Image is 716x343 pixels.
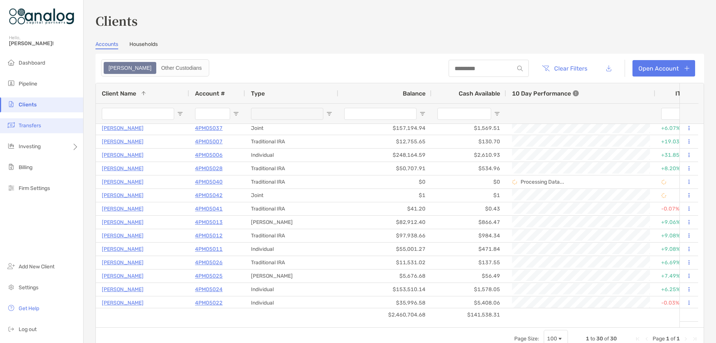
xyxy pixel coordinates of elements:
span: 1 [586,336,589,342]
div: $0.43 [431,202,506,215]
a: Open Account [632,60,695,77]
div: +19.03% [661,135,694,148]
span: Dashboard [19,60,45,66]
div: +31.85% [661,149,694,161]
a: [PERSON_NAME] [102,137,144,146]
span: Settings [19,284,38,291]
img: transfers icon [7,121,16,130]
a: 4PM05025 [195,271,223,281]
img: Processing Data icon [512,180,517,185]
a: 4PM05024 [195,285,223,294]
p: 4PM05013 [195,218,223,227]
div: Traditional IRA [245,135,338,148]
p: [PERSON_NAME] [102,124,144,133]
a: [PERSON_NAME] [102,231,144,240]
img: input icon [517,66,523,71]
div: $97,938.66 [338,229,431,242]
p: 4PM05041 [195,204,223,213]
div: $1 [431,189,506,202]
a: 4PM05037 [195,124,223,133]
span: of [671,336,675,342]
img: get-help icon [7,303,16,312]
a: 4PM05026 [195,258,223,267]
div: [PERSON_NAME] [245,216,338,229]
button: Open Filter Menu [420,111,425,117]
img: billing icon [7,162,16,171]
div: +6.69% [661,256,694,269]
a: 4PM05042 [195,191,223,200]
div: $130.70 [431,135,506,148]
a: [PERSON_NAME] [102,204,144,213]
div: Joint [245,189,338,202]
div: +6.07% [661,122,694,134]
div: $866.47 [431,216,506,229]
img: dashboard icon [7,58,16,67]
a: Households [129,41,158,49]
div: $471.84 [431,243,506,256]
div: -0.07% [661,203,694,215]
div: Other Custodians [157,63,206,73]
div: 10 Day Performance [512,83,579,103]
img: investing icon [7,141,16,150]
img: add_new_client icon [7,262,16,271]
div: $50,707.91 [338,162,431,175]
h3: Clients [95,12,704,29]
input: Cash Available Filter Input [437,108,491,120]
div: $137.55 [431,256,506,269]
div: +9.08% [661,243,694,255]
span: to [590,336,595,342]
div: Traditional IRA [245,202,338,215]
div: Individual [245,296,338,309]
button: Open Filter Menu [177,111,183,117]
div: Traditional IRA [245,162,338,175]
p: 4PM05006 [195,150,223,160]
span: Clients [19,102,37,108]
a: [PERSON_NAME] [102,218,144,227]
div: $0 [338,175,431,188]
a: [PERSON_NAME] [102,271,144,281]
span: 1 [676,336,680,342]
div: -0.03% [661,297,694,309]
div: +9.06% [661,216,694,228]
p: [PERSON_NAME] [102,285,144,294]
span: Billing [19,164,32,171]
span: Investing [19,143,41,150]
a: [PERSON_NAME] [102,177,144,187]
div: $248,164.59 [338,149,431,162]
span: of [604,336,609,342]
div: Traditional IRA [245,256,338,269]
div: $534.96 [431,162,506,175]
span: [PERSON_NAME]! [9,40,79,47]
div: Individual [245,149,338,162]
span: Log out [19,326,37,333]
p: [PERSON_NAME] [102,298,144,308]
div: Traditional IRA [245,175,338,188]
div: +6.25% [661,283,694,296]
input: Client Name Filter Input [102,108,174,120]
div: $55,001.27 [338,243,431,256]
a: 4PM05022 [195,298,223,308]
a: 4PM05012 [195,231,223,240]
a: 4PM05007 [195,137,223,146]
div: $41.20 [338,202,431,215]
p: 4PM05040 [195,177,223,187]
p: [PERSON_NAME] [102,191,144,200]
a: [PERSON_NAME] [102,164,144,173]
div: +9.08% [661,230,694,242]
span: Balance [403,90,425,97]
p: [PERSON_NAME] [102,150,144,160]
img: firm-settings icon [7,183,16,192]
div: $157,194.94 [338,122,431,135]
p: 4PM05028 [195,164,223,173]
input: ITD Filter Input [661,108,685,120]
p: [PERSON_NAME] [102,244,144,254]
span: Type [251,90,265,97]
